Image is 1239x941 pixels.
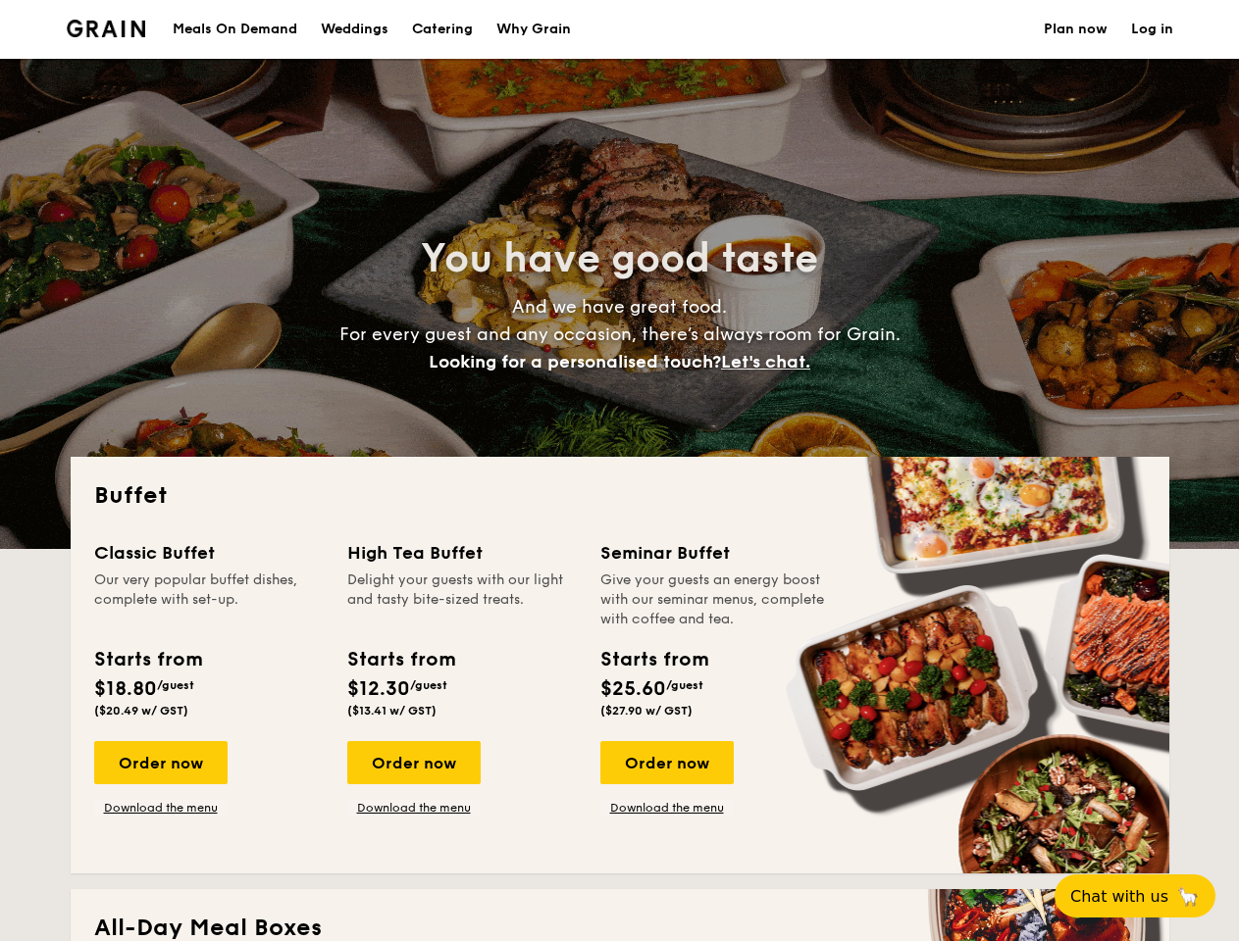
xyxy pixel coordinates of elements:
div: High Tea Buffet [347,539,577,567]
span: Looking for a personalised touch? [429,351,721,372]
a: Logotype [67,20,146,37]
span: And we have great food. For every guest and any occasion, there’s always room for Grain. [339,296,901,372]
div: Delight your guests with our light and tasty bite-sized treats. [347,570,577,629]
span: /guest [666,678,703,692]
a: Download the menu [94,800,228,816]
span: /guest [157,678,194,692]
span: Let's chat. [721,351,810,372]
div: Starts from [600,645,707,674]
span: $25.60 [600,677,666,701]
div: Order now [600,741,734,784]
h2: Buffet [94,480,1146,512]
div: Order now [347,741,481,784]
span: ($20.49 w/ GST) [94,704,188,718]
span: You have good taste [421,235,818,282]
span: $18.80 [94,677,157,701]
span: ($13.41 w/ GST) [347,704,437,718]
div: Starts from [94,645,201,674]
span: Chat with us [1070,887,1168,906]
span: /guest [410,678,447,692]
span: $12.30 [347,677,410,701]
div: Give your guests an energy boost with our seminar menus, complete with coffee and tea. [600,570,830,629]
div: Starts from [347,645,454,674]
button: Chat with us🦙 [1055,874,1215,917]
div: Order now [94,741,228,784]
img: Grain [67,20,146,37]
div: Our very popular buffet dishes, complete with set-up. [94,570,324,629]
div: Classic Buffet [94,539,324,567]
div: Seminar Buffet [600,539,830,567]
a: Download the menu [600,800,734,816]
span: ($27.90 w/ GST) [600,704,693,718]
a: Download the menu [347,800,481,816]
span: 🦙 [1176,885,1200,908]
